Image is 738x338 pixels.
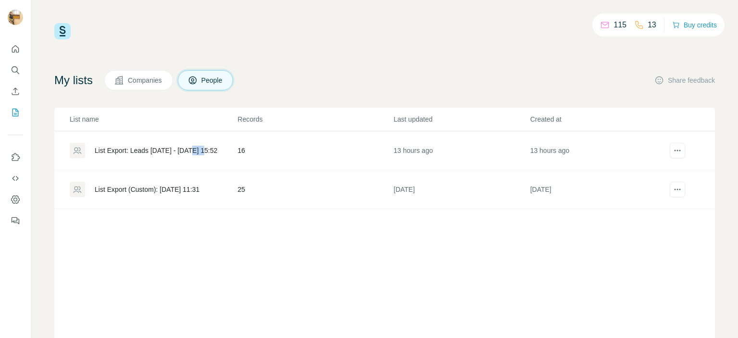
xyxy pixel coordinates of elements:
div: List Export: Leads [DATE] - [DATE] 15:52 [95,146,217,155]
img: Avatar [8,10,23,25]
button: Search [8,62,23,79]
p: Created at [530,114,665,124]
button: actions [670,143,685,158]
button: Buy credits [672,18,717,32]
td: 13 hours ago [529,131,666,170]
p: Last updated [394,114,529,124]
span: Companies [128,75,163,85]
button: Feedback [8,212,23,229]
h4: My lists [54,73,93,88]
div: List Export (Custom): [DATE] 11:31 [95,185,199,194]
img: Surfe Logo [54,23,71,39]
button: Use Surfe on LinkedIn [8,149,23,166]
button: Use Surfe API [8,170,23,187]
td: 16 [237,131,394,170]
button: Enrich CSV [8,83,23,100]
td: [DATE] [393,170,529,209]
p: Records [238,114,393,124]
td: 25 [237,170,394,209]
button: My lists [8,104,23,121]
p: 115 [614,19,627,31]
td: [DATE] [529,170,666,209]
button: Quick start [8,40,23,58]
button: actions [670,182,685,197]
p: List name [70,114,237,124]
span: People [201,75,223,85]
button: Dashboard [8,191,23,208]
button: Share feedback [654,75,715,85]
td: 13 hours ago [393,131,529,170]
p: 13 [648,19,656,31]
